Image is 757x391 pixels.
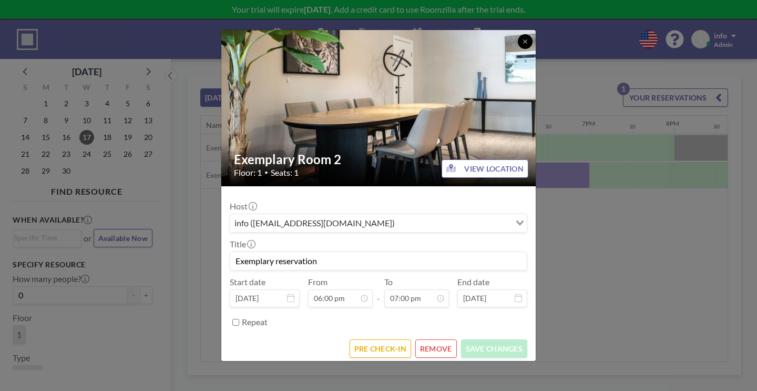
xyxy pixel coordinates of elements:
[457,277,489,287] label: End date
[461,339,527,358] button: SAVE CHANGES
[221,3,537,213] img: 537.jpg
[230,214,527,232] div: Search for option
[230,277,265,287] label: Start date
[230,252,527,270] input: (No title)
[398,216,509,230] input: Search for option
[232,216,397,230] span: info ([EMAIL_ADDRESS][DOMAIN_NAME])
[242,317,268,327] label: Repeat
[350,339,411,358] button: PRE CHECK-IN
[230,201,256,212] label: Host
[234,152,524,167] h2: Exemplary Room 2
[264,168,268,176] span: •
[442,159,528,178] button: VIEW LOCATION
[230,239,254,249] label: Title
[234,167,262,178] span: Floor: 1
[271,167,299,178] span: Seats: 1
[415,339,457,358] button: REMOVE
[308,277,328,287] label: From
[377,280,380,304] span: -
[384,277,393,287] label: To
